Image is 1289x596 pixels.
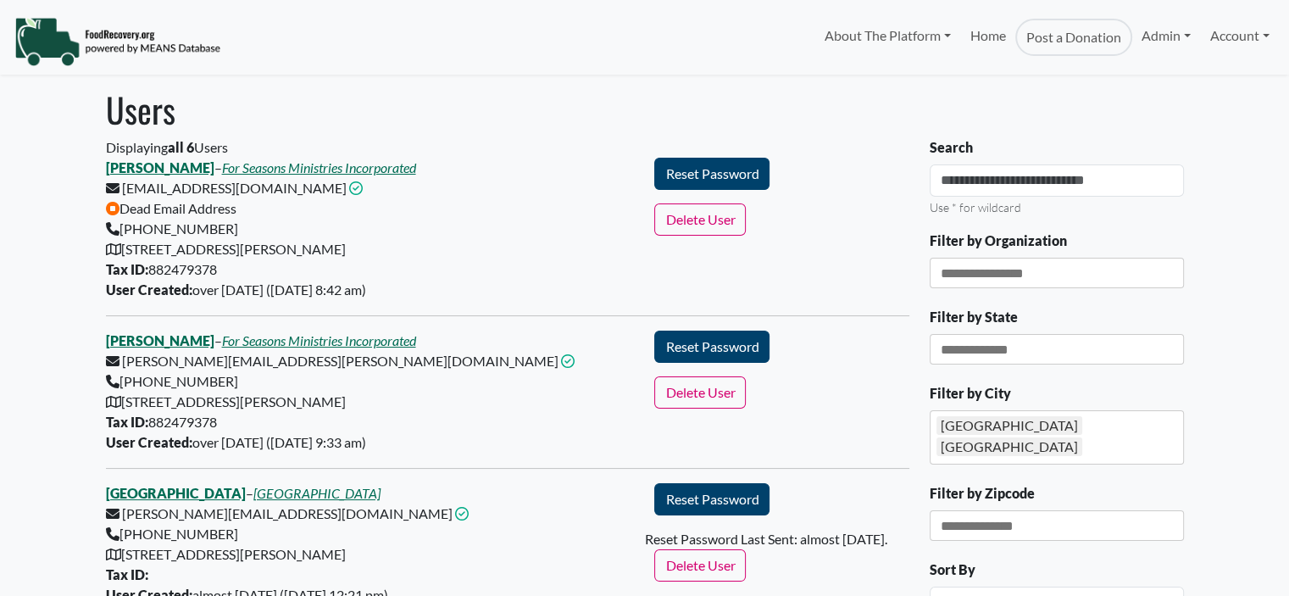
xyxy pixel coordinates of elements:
[14,16,220,67] img: NavigationLogo_FoodRecovery-91c16205cd0af1ed486a0f1a7774a6544ea792ac00100771e7dd3ec7c0e58e41.png
[106,89,1184,130] h1: Users
[654,483,770,515] button: Reset Password
[96,331,645,453] div: – [PERSON_NAME][EMAIL_ADDRESS][PERSON_NAME][DOMAIN_NAME] [PHONE_NUMBER] [STREET_ADDRESS][PERSON_N...
[106,281,192,298] b: User Created:
[815,19,960,53] a: About The Platform
[960,19,1014,56] a: Home
[106,434,192,450] b: User Created:
[106,414,148,430] b: Tax ID:
[106,485,246,501] a: [GEOGRAPHIC_DATA]
[930,307,1018,327] label: Filter by State
[936,416,1082,435] div: [GEOGRAPHIC_DATA]
[455,507,469,521] i: This email address is confirmed.
[930,383,1011,404] label: Filter by City
[930,200,1021,214] small: Use * for wildcard
[654,158,770,190] button: Reset Password
[106,566,148,582] b: Tax ID:
[930,483,1035,504] label: Filter by Zipcode
[222,332,416,348] a: For Seasons Ministries Incorporated
[349,181,363,195] i: This email address is confirmed.
[1132,19,1200,53] a: Admin
[654,376,746,409] button: Delete User
[930,137,973,158] label: Search
[930,231,1067,251] label: Filter by Organization
[654,331,770,363] button: Reset Password
[222,159,416,175] a: For Seasons Ministries Incorporated
[106,159,214,175] a: [PERSON_NAME]
[253,485,381,501] a: [GEOGRAPHIC_DATA]
[106,332,214,348] a: [PERSON_NAME]
[930,560,975,580] label: Sort By
[1015,19,1132,56] a: Post a Donation
[1201,19,1279,53] a: Account
[168,139,194,155] b: all 6
[654,203,746,236] button: Delete User
[106,261,148,277] b: Tax ID:
[654,549,746,582] button: Delete User
[96,158,645,300] div: – [EMAIL_ADDRESS][DOMAIN_NAME] Dead Email Address [PHONE_NUMBER] [STREET_ADDRESS][PERSON_NAME] 88...
[644,529,919,549] div: Reset Password Last Sent: almost [DATE].
[561,354,575,368] i: This email address is confirmed.
[936,437,1082,456] div: [GEOGRAPHIC_DATA]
